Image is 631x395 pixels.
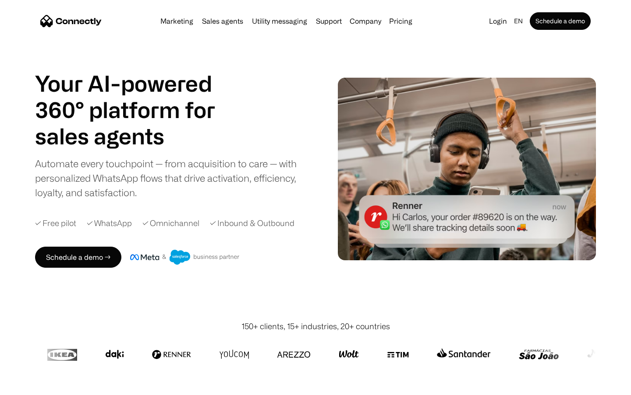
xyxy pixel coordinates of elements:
[248,18,311,25] a: Utility messaging
[87,217,132,229] div: ✓ WhatsApp
[35,70,237,123] h1: Your AI-powered 360° platform for
[35,156,311,200] div: Automate every touchpoint — from acquisition to care — with personalized WhatsApp flows that driv...
[241,320,390,332] div: 150+ clients, 15+ industries, 20+ countries
[486,15,510,27] a: Login
[40,14,102,28] a: home
[9,379,53,392] aside: Language selected: English
[347,15,384,27] div: Company
[35,217,76,229] div: ✓ Free pilot
[199,18,247,25] a: Sales agents
[35,123,237,149] div: 1 of 4
[350,15,381,27] div: Company
[386,18,416,25] a: Pricing
[18,380,53,392] ul: Language list
[35,247,121,268] a: Schedule a demo →
[35,123,237,149] h1: sales agents
[530,12,591,30] a: Schedule a demo
[514,15,523,27] div: en
[130,250,240,265] img: Meta and Salesforce business partner badge.
[312,18,345,25] a: Support
[142,217,199,229] div: ✓ Omnichannel
[510,15,528,27] div: en
[35,123,237,149] div: carousel
[210,217,294,229] div: ✓ Inbound & Outbound
[157,18,197,25] a: Marketing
